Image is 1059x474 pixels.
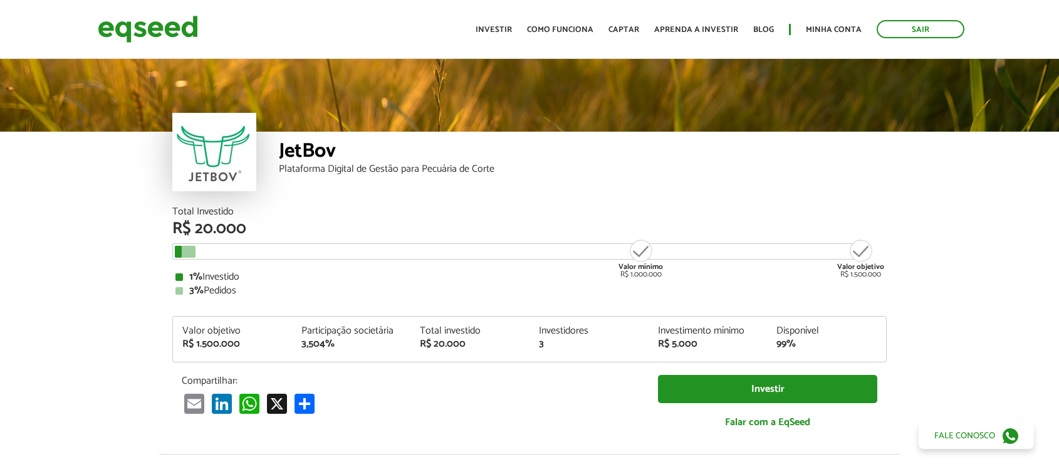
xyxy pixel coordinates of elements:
[753,26,774,34] a: Blog
[209,393,234,414] a: LinkedIn
[182,339,283,349] div: R$ 1.500.000
[658,326,758,336] div: Investimento mínimo
[172,207,887,217] div: Total Investido
[175,286,884,296] div: Pedidos
[539,339,639,349] div: 3
[608,26,639,34] a: Captar
[837,261,884,273] strong: Valor objetivo
[172,221,887,237] div: R$ 20.000
[189,282,204,299] strong: 3%
[264,393,290,414] a: X
[182,375,639,387] p: Compartilhar:
[837,238,884,278] div: R$ 1.500.000
[301,326,402,336] div: Participação societária
[806,26,862,34] a: Minha conta
[237,393,262,414] a: WhatsApp
[776,339,877,349] div: 99%
[301,339,402,349] div: 3,504%
[292,393,317,414] a: Compartilhar
[877,20,964,38] a: Sair
[527,26,593,34] a: Como funciona
[618,261,663,273] strong: Valor mínimo
[420,326,520,336] div: Total investido
[182,326,283,336] div: Valor objetivo
[539,326,639,336] div: Investidores
[776,326,877,336] div: Disponível
[658,375,877,403] a: Investir
[279,141,887,164] div: JetBov
[658,409,877,435] a: Falar com a EqSeed
[189,268,202,285] strong: 1%
[420,339,520,349] div: R$ 20.000
[658,339,758,349] div: R$ 5.000
[182,393,207,414] a: Email
[98,13,198,46] img: EqSeed
[279,164,887,174] div: Plataforma Digital de Gestão para Pecuária de Corte
[617,238,664,278] div: R$ 1.000.000
[654,26,738,34] a: Aprenda a investir
[476,26,512,34] a: Investir
[175,272,884,282] div: Investido
[919,423,1034,449] a: Fale conosco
